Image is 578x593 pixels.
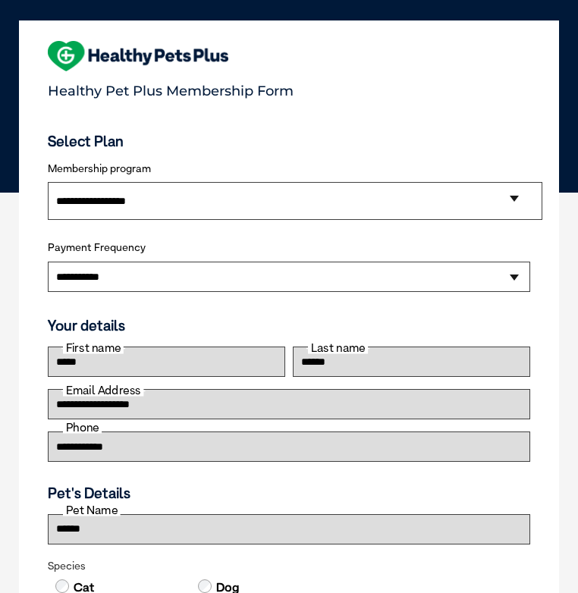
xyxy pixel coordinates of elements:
h3: Your details [48,317,530,334]
label: Email Address [63,384,143,396]
p: Healthy Pet Plus Membership Form [48,76,530,100]
img: heart-shape-hpp-logo-large.png [48,41,228,71]
label: Phone [63,422,102,433]
h3: Pet's Details [42,485,536,502]
label: Payment Frequency [48,241,146,254]
h3: Select Plan [48,133,530,150]
label: First name [63,342,124,353]
label: Last name [308,342,368,353]
legend: Species [48,560,530,573]
label: Membership program [48,162,530,175]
